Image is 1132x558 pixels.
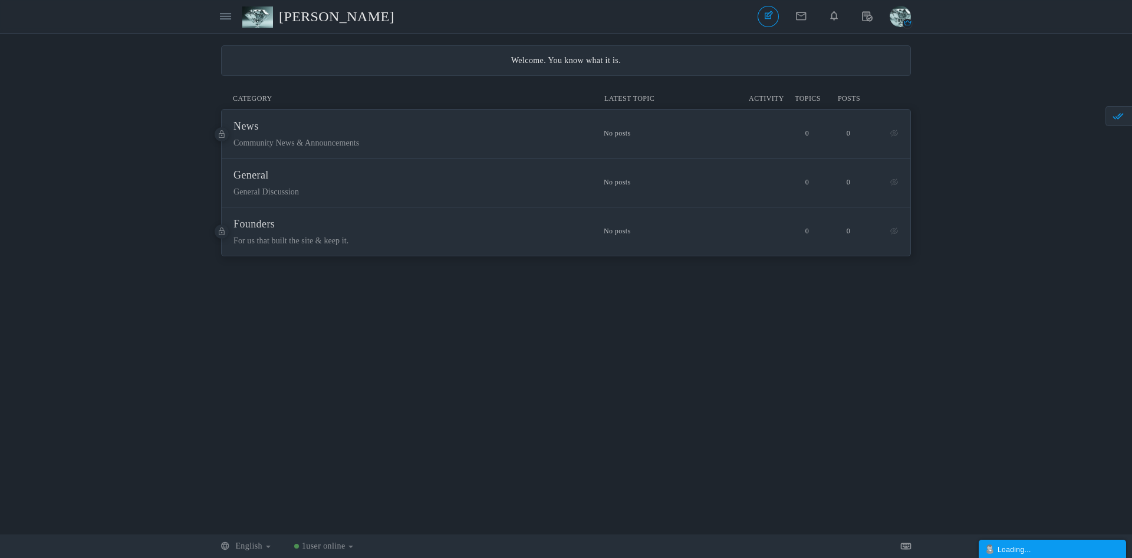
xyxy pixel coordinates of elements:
[847,227,850,235] span: 0
[294,542,353,550] a: 1
[279,3,403,30] span: [PERSON_NAME]
[847,129,850,137] span: 0
[805,129,809,137] span: 0
[233,172,269,180] a: General
[306,542,345,550] span: user online
[746,94,787,103] span: Activity
[233,120,259,132] span: News
[233,123,259,131] a: News
[604,227,787,236] i: No posts
[890,6,911,27] img: crop_-2.jpg
[847,178,850,186] span: 0
[805,178,809,186] span: 0
[233,218,275,230] span: Founders
[604,94,654,103] span: Latest Topic
[828,94,870,103] li: Posts
[235,542,262,550] span: English
[604,178,787,187] i: No posts
[242,6,279,28] img: icon.jpg
[233,55,899,67] div: Welcome. You know what it is.
[233,221,275,229] a: Founders
[604,129,787,138] i: No posts
[787,94,828,103] li: Topics
[242,3,403,30] a: [PERSON_NAME]
[985,543,1120,555] div: Loading...
[805,227,809,235] span: 0
[233,169,269,181] span: General
[233,94,581,103] li: Category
